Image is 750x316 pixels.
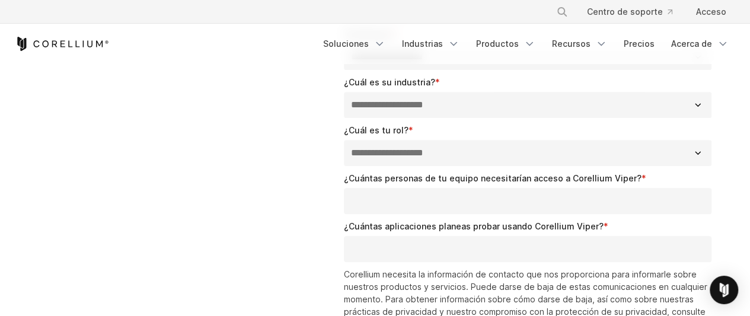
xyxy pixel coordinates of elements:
font: Acerca de [671,39,712,49]
div: Menú de navegación [316,33,736,55]
font: ¿Cuántas aplicaciones planeas probar usando Corellium Viper? [344,221,604,231]
font: Recursos [552,39,591,49]
font: Industrias [402,39,443,49]
button: Buscar [551,1,573,23]
div: Menú de navegación [542,1,736,23]
font: ¿Cuál es su industria? [344,77,435,87]
a: Página de inicio de Corellium [15,37,109,51]
font: ¿Cuántas personas de tu equipo necesitarían acceso a Corellium Viper? [344,173,642,183]
font: Acceso [696,7,726,17]
font: Centro de soporte [587,7,663,17]
font: Productos [476,39,519,49]
font: ¿Cuál es tu rol? [344,125,408,135]
font: Soluciones [323,39,369,49]
div: Abrir Intercom Messenger [710,276,738,304]
font: Precios [624,39,655,49]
